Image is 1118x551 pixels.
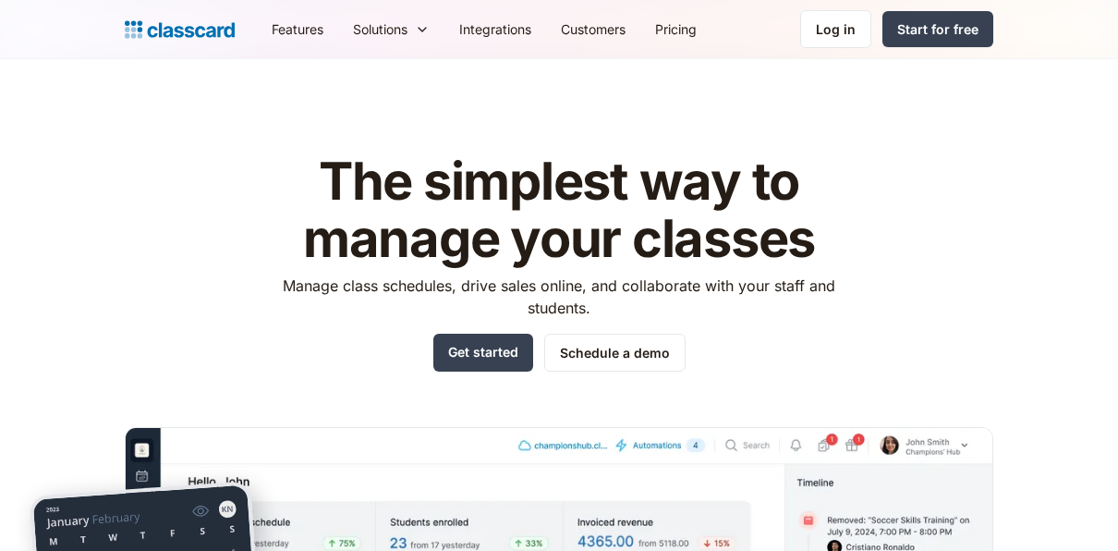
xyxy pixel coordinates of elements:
[640,8,711,50] a: Pricing
[353,19,407,39] div: Solutions
[800,10,871,48] a: Log in
[897,19,978,39] div: Start for free
[546,8,640,50] a: Customers
[257,8,338,50] a: Features
[125,17,235,43] a: home
[266,153,853,267] h1: The simplest way to manage your classes
[338,8,444,50] div: Solutions
[266,275,853,319] p: Manage class schedules, drive sales online, and collaborate with your staff and students.
[444,8,546,50] a: Integrations
[816,19,856,39] div: Log in
[544,334,686,372] a: Schedule a demo
[433,334,533,372] a: Get started
[882,11,993,47] a: Start for free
